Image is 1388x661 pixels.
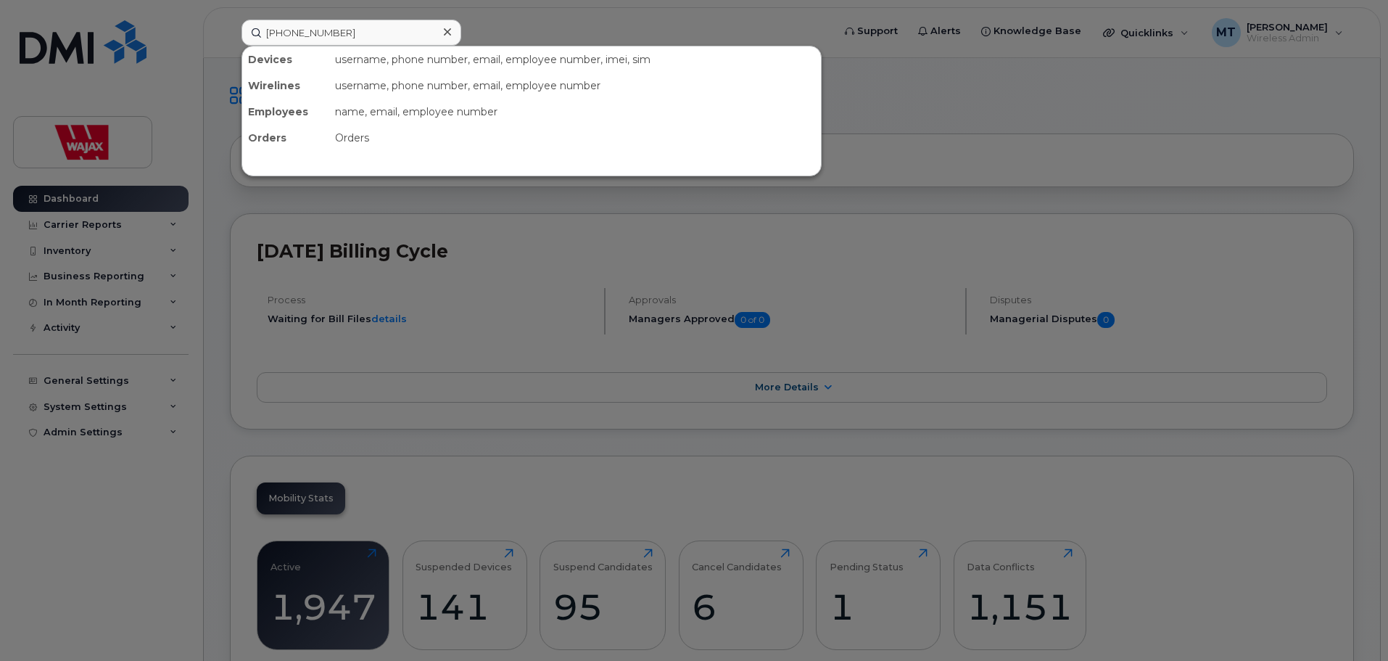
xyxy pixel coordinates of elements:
[242,125,329,151] div: Orders
[242,99,329,125] div: Employees
[329,46,821,73] div: username, phone number, email, employee number, imei, sim
[329,125,821,151] div: Orders
[242,46,329,73] div: Devices
[242,73,329,99] div: Wirelines
[329,73,821,99] div: username, phone number, email, employee number
[329,99,821,125] div: name, email, employee number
